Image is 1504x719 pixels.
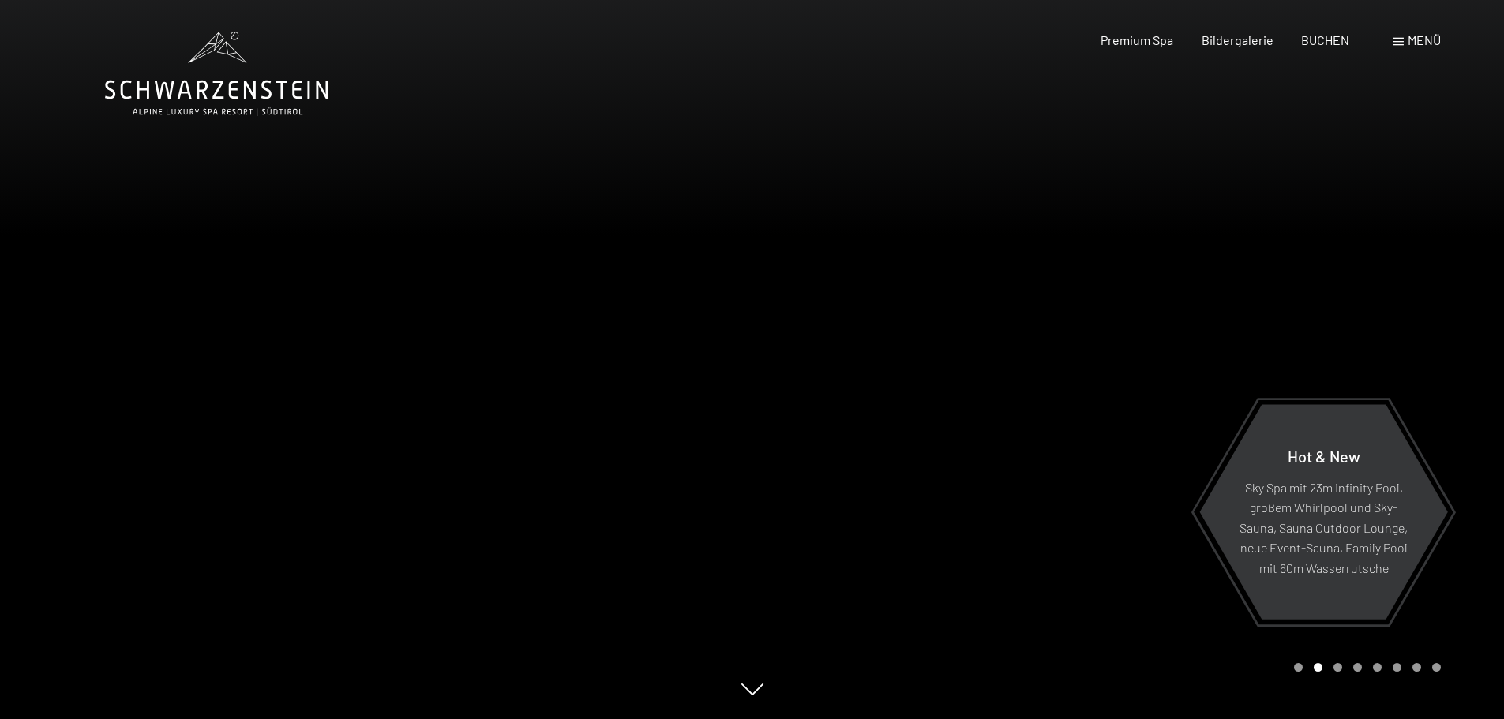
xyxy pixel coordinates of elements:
[1301,32,1349,47] a: BUCHEN
[1314,663,1322,672] div: Carousel Page 2 (Current Slide)
[1412,663,1421,672] div: Carousel Page 7
[1101,32,1173,47] a: Premium Spa
[1288,446,1360,465] span: Hot & New
[1393,663,1401,672] div: Carousel Page 6
[1373,663,1382,672] div: Carousel Page 5
[1288,663,1441,672] div: Carousel Pagination
[1408,32,1441,47] span: Menü
[1353,663,1362,672] div: Carousel Page 4
[1198,403,1449,620] a: Hot & New Sky Spa mit 23m Infinity Pool, großem Whirlpool und Sky-Sauna, Sauna Outdoor Lounge, ne...
[1202,32,1273,47] a: Bildergalerie
[1294,663,1303,672] div: Carousel Page 1
[1432,663,1441,672] div: Carousel Page 8
[1238,477,1409,578] p: Sky Spa mit 23m Infinity Pool, großem Whirlpool und Sky-Sauna, Sauna Outdoor Lounge, neue Event-S...
[1333,663,1342,672] div: Carousel Page 3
